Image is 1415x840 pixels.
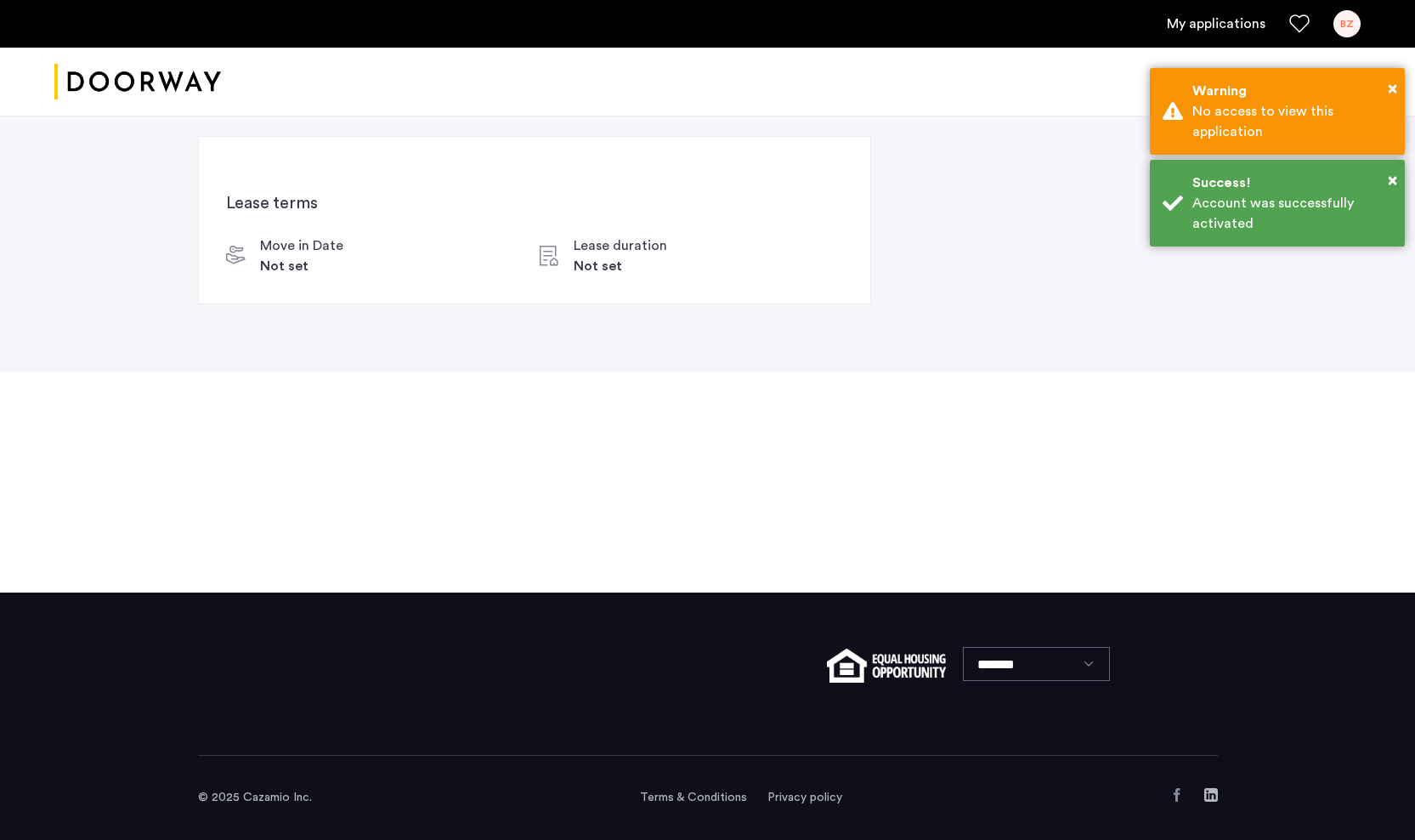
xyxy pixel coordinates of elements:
[1388,172,1397,189] span: ×
[1344,772,1398,823] iframe: chat widget
[260,236,343,256] div: Move in Date
[767,789,842,806] a: Privacy policy
[1167,14,1265,34] a: My application
[1204,788,1218,802] a: LinkedIn
[574,236,667,256] div: Lease duration
[963,647,1110,681] select: Language select
[198,792,312,803] span: © 2025 Cazamio Inc.
[1388,80,1397,97] span: ×
[54,50,221,114] a: Cazamio logo
[1289,14,1310,34] a: Favorites
[827,649,945,683] img: equal-housing.png
[1333,10,1361,37] div: BZ
[1388,167,1397,193] button: Close
[1192,81,1392,101] div: Warning
[1192,101,1392,142] div: No access to view this application
[574,256,667,276] div: Not set
[54,50,221,114] img: logo
[1192,173,1392,193] div: Success!
[1192,193,1392,234] div: Account was successfully activated
[1388,76,1397,101] button: Close
[640,789,747,806] a: Terms and conditions
[1170,788,1184,802] a: Facebook
[260,256,343,276] div: Not set
[226,191,843,215] h3: Lease terms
